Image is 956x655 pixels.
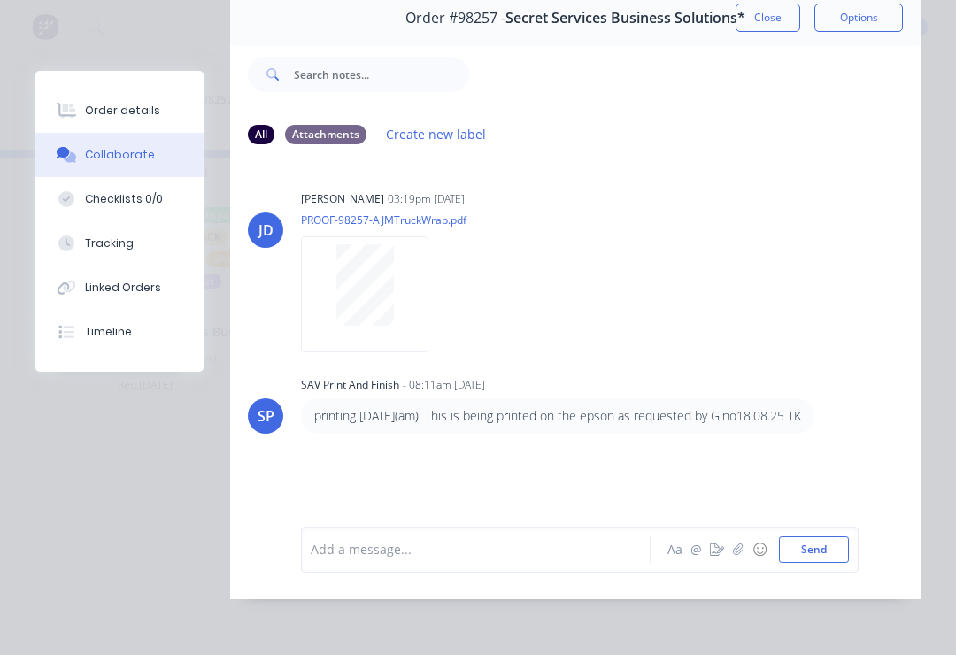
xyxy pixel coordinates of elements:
div: SP [258,405,274,427]
div: Linked Orders [85,280,161,296]
p: PROOF-98257-AJMTruckWrap.pdf [301,212,466,227]
button: Send [779,536,849,563]
div: 03:19pm [DATE] [388,191,465,207]
div: - 08:11am [DATE] [403,377,485,393]
button: Checklists 0/0 [35,177,204,221]
div: SAV Print And Finish [301,377,399,393]
div: Attachments [285,125,366,144]
input: Search notes... [294,57,469,92]
div: All [248,125,274,144]
button: Order details [35,89,204,133]
button: Collaborate [35,133,204,177]
button: @ [685,539,706,560]
span: Secret Services Business Solutions* [505,10,745,27]
button: Aa [664,539,685,560]
div: Order details [85,103,160,119]
button: Close [736,4,800,32]
div: Timeline [85,324,132,340]
button: Create new label [377,122,496,146]
button: ☺ [749,539,770,560]
button: Timeline [35,310,204,354]
button: Options [814,4,903,32]
button: Linked Orders [35,266,204,310]
button: Tracking [35,221,204,266]
p: printing [DATE](am). This is being printed on the epson as requested by Gino18.08.25 TK [314,407,801,425]
div: JD [258,220,274,241]
div: Checklists 0/0 [85,191,163,207]
div: Collaborate [85,147,155,163]
span: Order #98257 - [405,10,505,27]
div: Tracking [85,235,134,251]
div: [PERSON_NAME] [301,191,384,207]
